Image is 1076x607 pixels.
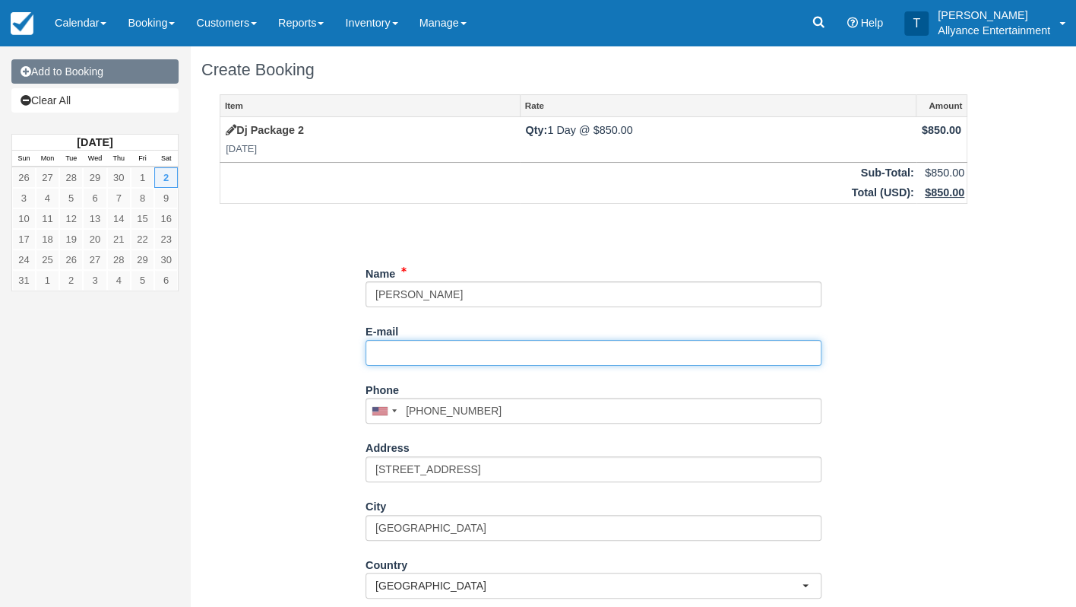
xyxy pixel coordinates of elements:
span: USD [884,186,907,199]
th: Tue [59,151,83,167]
a: 1 [131,167,154,188]
span: Help [860,17,883,29]
a: 4 [36,188,59,208]
a: Add to Booking [11,59,179,84]
td: 1 Day @ $850.00 [520,117,916,162]
a: 8 [131,188,154,208]
label: Name [366,261,395,282]
a: 2 [154,167,178,188]
label: Address [366,435,410,456]
a: 17 [12,229,36,249]
a: 27 [36,167,59,188]
a: Amount [916,95,967,116]
a: 6 [83,188,106,208]
strong: [DATE] [77,136,112,148]
a: 3 [83,270,106,291]
a: 11 [36,208,59,229]
a: 18 [36,229,59,249]
a: 12 [59,208,83,229]
th: Mon [36,151,59,167]
div: T [904,11,929,36]
img: checkfront-main-nav-mini-logo.png [11,12,33,35]
a: 22 [131,229,154,249]
a: 20 [83,229,106,249]
span: [GEOGRAPHIC_DATA] [375,578,802,593]
a: 14 [107,208,131,229]
em: [DATE] [226,142,514,157]
label: E-mail [366,319,398,340]
a: 24 [12,249,36,270]
a: 21 [107,229,131,249]
a: 27 [83,249,106,270]
label: City [366,494,386,515]
label: Phone [366,377,399,399]
u: $850.00 [925,186,964,199]
a: 26 [12,167,36,188]
a: 13 [83,208,106,229]
a: 9 [154,188,178,208]
a: 31 [12,270,36,291]
a: 2 [59,270,83,291]
h1: Create Booking [201,61,986,79]
a: 4 [107,270,131,291]
td: $850.00 [916,162,967,183]
td: $850.00 [916,117,967,162]
a: 3 [12,188,36,208]
th: Thu [107,151,131,167]
a: 6 [154,270,178,291]
a: Item [220,95,520,116]
th: Sun [12,151,36,167]
a: 29 [131,249,154,270]
a: 19 [59,229,83,249]
p: Allyance Entertainment [938,23,1050,38]
a: 1 [36,270,59,291]
a: 5 [131,270,154,291]
a: 30 [154,249,178,270]
a: 30 [107,167,131,188]
a: 25 [36,249,59,270]
a: 16 [154,208,178,229]
a: 26 [59,249,83,270]
a: 15 [131,208,154,229]
button: [GEOGRAPHIC_DATA] [366,573,821,599]
th: Sat [154,151,178,167]
a: 7 [107,188,131,208]
strong: Total ( ): [852,186,914,199]
label: Country [366,552,407,574]
strong: Sub-Total: [861,167,914,179]
a: 28 [107,249,131,270]
a: 29 [83,167,106,188]
a: 28 [59,167,83,188]
a: Rate [521,95,916,116]
a: 10 [12,208,36,229]
p: [PERSON_NAME] [938,8,1050,23]
div: United States: +1 [366,399,401,423]
i: Help [847,17,857,28]
a: 5 [59,188,83,208]
a: Clear All [11,88,179,113]
a: 23 [154,229,178,249]
th: Fri [131,151,154,167]
th: Wed [83,151,106,167]
a: Dj Package 2 [226,124,304,136]
strong: Qty [525,124,547,136]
